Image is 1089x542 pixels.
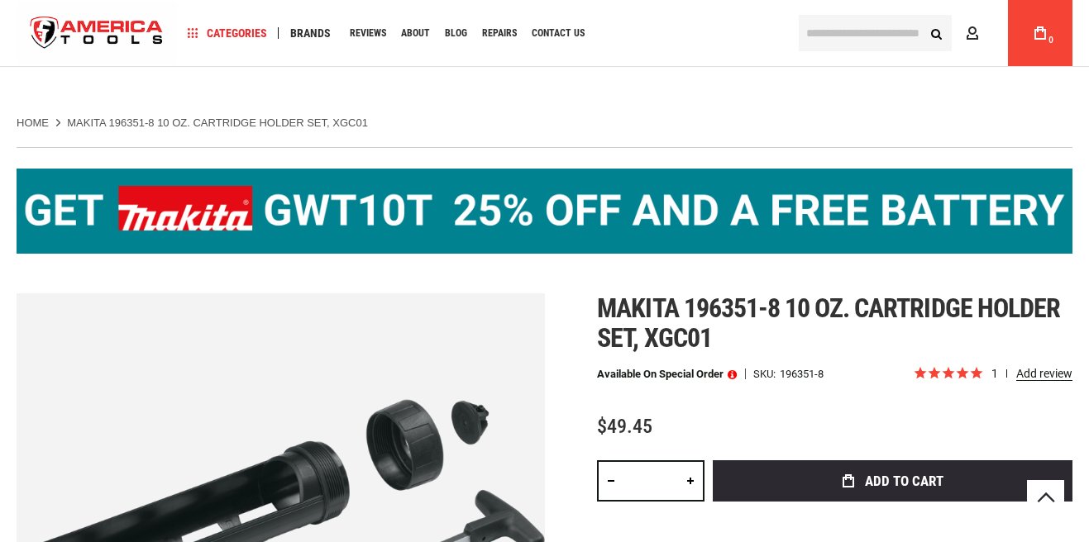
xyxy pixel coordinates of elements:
div: 196351-8 [780,368,824,379]
span: Reviews [350,28,386,38]
span: $49.45 [597,415,652,438]
span: 0 [1048,36,1053,45]
a: Reviews [342,22,394,45]
span: 1 reviews [991,367,1072,380]
img: America Tools [17,2,177,64]
a: About [394,22,437,45]
a: Categories [180,22,275,45]
span: Add to Cart [865,474,943,488]
span: review [1006,369,1007,378]
a: store logo [17,2,177,64]
button: Add to Cart [713,460,1072,502]
strong: MAKITA 196351-8 10 OZ. CARTRIDGE HOLDER SET, XGC01 [67,116,368,129]
span: Categories [188,27,267,39]
span: Contact Us [532,28,585,38]
a: Brands [283,22,338,45]
strong: SKU [753,368,780,379]
span: Blog [445,28,467,38]
span: Rated 5.0 out of 5 stars 1 reviews [913,365,1072,383]
a: Home [17,116,49,131]
img: BOGO: Buy the Makita® XGT IMpact Wrench (GWT10T), get the BL4040 4ah Battery FREE! [17,169,1072,254]
a: Blog [437,22,475,45]
span: Makita 196351-8 10 oz. cartridge holder set, xgc01 [597,292,1060,354]
span: About [401,28,430,38]
a: Contact Us [524,22,592,45]
span: Repairs [482,28,517,38]
span: Brands [290,27,331,39]
a: Repairs [475,22,524,45]
button: Search [920,17,952,49]
p: Available on Special Order [597,368,737,380]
